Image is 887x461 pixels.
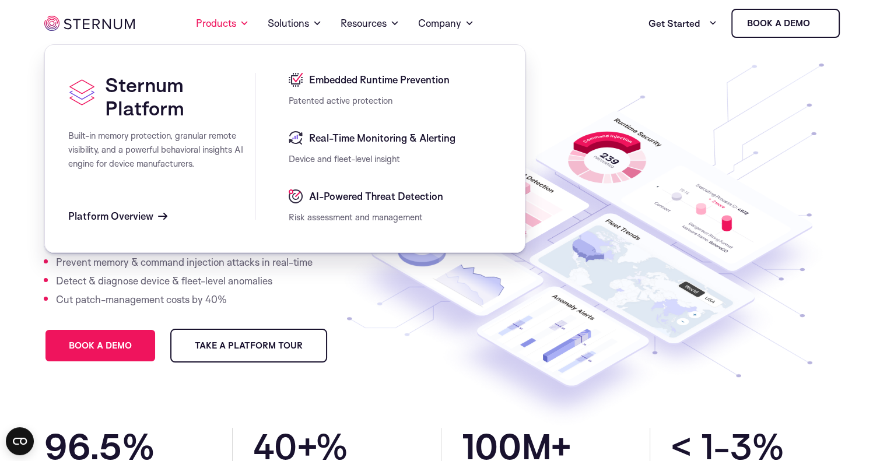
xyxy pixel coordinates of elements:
span: Patented active protection [289,95,392,106]
a: Book a demo [731,9,840,38]
a: Real-Time Monitoring & Alerting [289,131,502,145]
span: Book a demo [69,342,132,350]
a: Book a demo [44,329,156,363]
a: Products [196,2,249,44]
span: Sternum Platform [105,72,184,120]
span: Embedded Runtime Prevention [306,73,450,87]
a: Resources [341,2,399,44]
span: Real-Time Monitoring & Alerting [306,131,455,145]
span: Risk assessment and management [289,212,423,223]
span: Built-in memory protection, granular remote visibility, and a powerful behavioral insights AI eng... [68,130,243,169]
a: Platform Overview [68,209,167,223]
span: AI-Powered Threat Detection [306,189,443,203]
a: Take a Platform Tour [170,329,327,363]
span: Take a Platform Tour [195,342,303,350]
a: AI-Powered Threat Detection [289,189,502,203]
a: Solutions [268,2,322,44]
span: Platform Overview [68,209,153,223]
a: Get Started [648,12,717,35]
img: sternum iot [44,16,135,31]
li: Cut patch-management costs by 40% [56,290,315,309]
a: Company [418,2,474,44]
button: Open CMP widget [6,427,34,455]
li: Detect & diagnose device & fleet-level anomalies [56,272,315,290]
img: sternum iot [815,19,824,28]
span: Device and fleet-level insight [289,153,400,164]
li: Prevent memory & command injection attacks in real-time [56,253,315,272]
a: Embedded Runtime Prevention [289,73,502,87]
